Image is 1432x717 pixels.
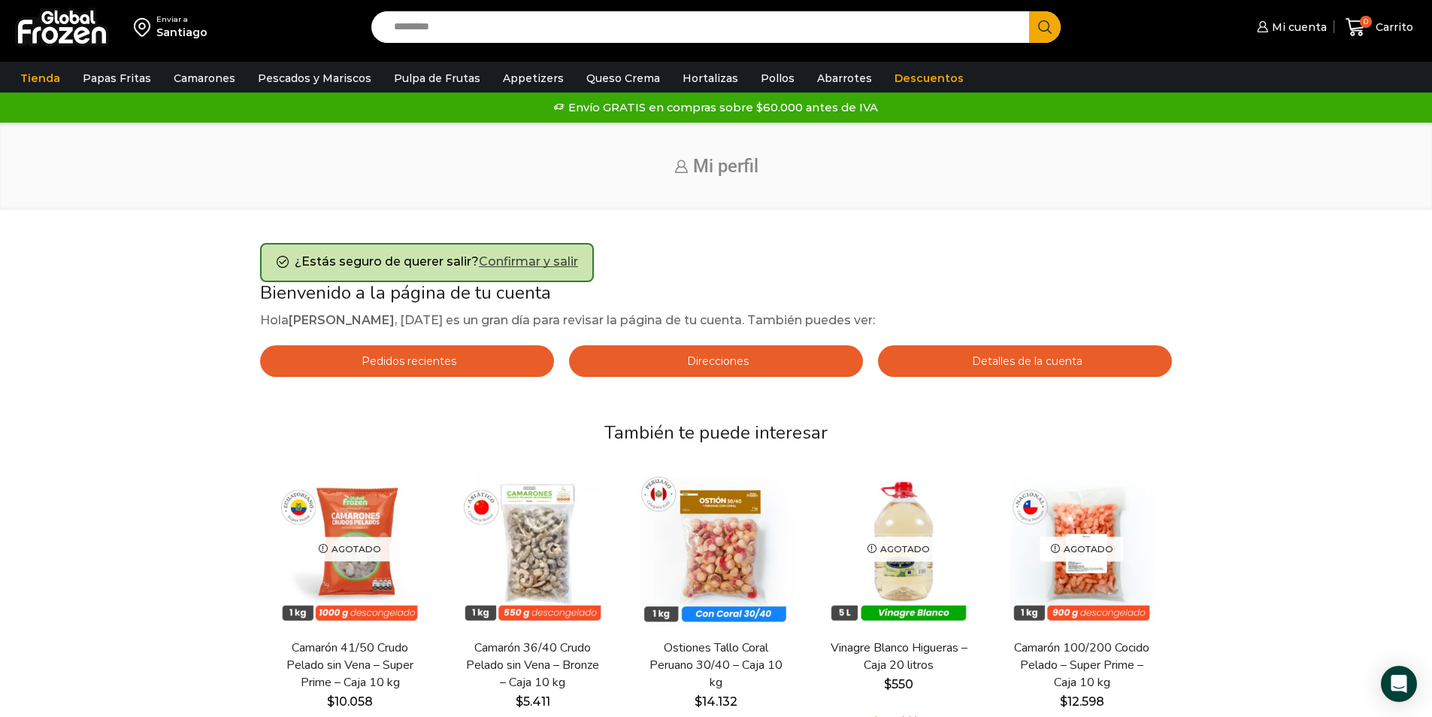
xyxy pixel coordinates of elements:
[569,345,863,377] a: Direcciones
[1360,16,1372,28] span: 0
[1381,666,1417,702] div: Open Intercom Messenger
[1372,20,1413,35] span: Carrito
[968,354,1082,368] span: Detalles de la cuenta
[260,243,594,282] div: ¿Estás seguro de querer salir?
[675,64,746,93] a: Hortalizas
[495,64,571,93] a: Appetizers
[516,694,550,709] bdi: 5.411
[645,640,786,692] a: Ostiones Tallo Coral Peruano 30/40 – Caja 10 kg
[887,64,971,93] a: Descuentos
[1060,694,1067,709] span: $
[693,156,758,177] span: Mi perfil
[1040,536,1124,561] p: Agotado
[75,64,159,93] a: Papas Fritas
[1253,12,1327,42] a: Mi cuenta
[828,640,969,674] a: Vinagre Blanco Higueras – Caja 20 litros
[878,345,1172,377] a: Detalles de la cuenta
[327,694,335,709] span: $
[1029,11,1061,43] button: Search button
[1060,694,1104,709] bdi: 12.598
[884,677,892,691] span: $
[479,254,578,269] a: Confirmar y salir
[683,354,749,368] span: Direcciones
[156,25,207,40] div: Santiago
[134,14,156,40] img: address-field-icon.svg
[753,64,802,93] a: Pollos
[695,694,702,709] span: $
[260,281,551,305] span: Bienvenido a la página de tu cuenta
[250,64,379,93] a: Pescados y Mariscos
[260,311,1172,330] p: Hola , [DATE] es un gran día para revisar la página de tu cuenta. También puedes ver:
[166,64,243,93] a: Camarones
[1268,20,1327,35] span: Mi cuenta
[604,421,828,445] span: También te puede interesar
[857,536,940,561] p: Agotado
[884,677,913,691] bdi: 550
[13,64,68,93] a: Tienda
[462,640,604,692] a: Camarón 36/40 Crudo Pelado sin Vena – Bronze – Caja 10 kg
[358,354,456,368] span: Pedidos recientes
[289,313,395,327] strong: [PERSON_NAME]
[1342,10,1417,45] a: 0 Carrito
[327,694,373,709] bdi: 10.058
[386,64,488,93] a: Pulpa de Frutas
[279,640,420,692] a: Camarón 41/50 Crudo Pelado sin Vena – Super Prime – Caja 10 kg
[156,14,207,25] div: Enviar a
[810,64,879,93] a: Abarrotes
[516,694,523,709] span: $
[579,64,668,93] a: Queso Crema
[695,694,737,709] bdi: 14.132
[308,536,392,561] p: Agotado
[1011,640,1152,692] a: Camarón 100/200 Cocido Pelado – Super Prime – Caja 10 kg
[260,345,554,377] a: Pedidos recientes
